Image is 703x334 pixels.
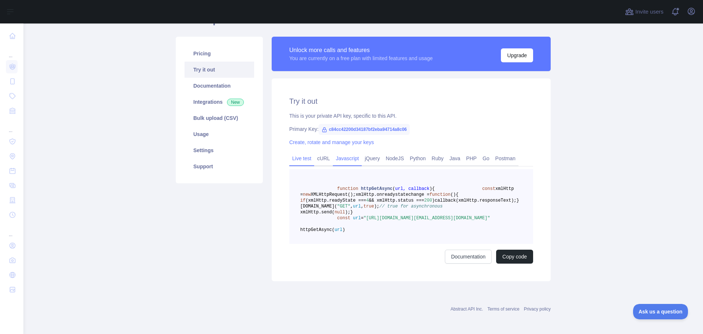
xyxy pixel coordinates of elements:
button: Copy code [496,250,533,264]
span: c84cc42200d34187bf2eba94714a8c06 [319,124,410,135]
span: { [456,192,458,197]
span: ); [345,210,350,215]
a: Try it out [185,62,254,78]
span: } [350,210,353,215]
a: cURL [314,153,333,164]
span: "[URL][DOMAIN_NAME][EMAIL_ADDRESS][DOMAIN_NAME]" [364,216,490,221]
button: Invite users [624,6,665,18]
a: Python [407,153,429,164]
span: ) [429,186,432,191]
div: Primary Key: [289,125,533,133]
span: 200 [424,198,432,203]
span: ) [432,198,435,203]
a: jQuery [362,153,383,164]
span: url, callback [395,186,429,191]
span: ( [450,192,453,197]
a: PHP [463,153,480,164]
span: ); [374,204,379,209]
a: Java [447,153,464,164]
span: } [517,198,519,203]
span: [DOMAIN_NAME]( [300,204,337,209]
a: Ruby [429,153,447,164]
span: function [337,186,358,191]
span: Invite users [635,8,663,16]
span: httpGetAsync [361,186,393,191]
span: function [429,192,451,197]
h1: Email Reputation API [176,15,551,32]
span: url [335,227,343,232]
div: ... [6,223,18,238]
span: xmlHttp.onreadystatechange = [356,192,429,197]
span: if [300,198,305,203]
div: ... [6,44,18,59]
span: new [303,192,311,197]
span: , [361,204,364,209]
span: , [350,204,353,209]
span: null [335,210,345,215]
span: { [432,186,435,191]
a: Live test [289,153,314,164]
a: Go [480,153,492,164]
a: Pricing [185,45,254,62]
a: Settings [185,142,254,158]
span: url [353,216,361,221]
div: You are currently on a free plan with limited features and usage [289,55,433,62]
span: // true for asynchronous [379,204,443,209]
a: Usage [185,126,254,142]
span: && xmlHttp.status === [369,198,424,203]
h2: Try it out [289,96,533,106]
span: = [361,216,364,221]
a: NodeJS [383,153,407,164]
span: url [353,204,361,209]
div: This is your private API key, specific to this API. [289,112,533,120]
button: Upgrade [501,48,533,62]
a: Documentation [185,78,254,94]
a: Bulk upload (CSV) [185,110,254,126]
a: Javascript [333,153,362,164]
span: New [227,99,244,106]
span: ) [342,227,345,232]
a: Integrations New [185,94,254,110]
span: callback(xmlHttp.responseText); [435,198,516,203]
div: ... [6,119,18,133]
span: ) [453,192,456,197]
a: Abstract API Inc. [451,307,483,312]
a: Terms of service [487,307,519,312]
span: ( [393,186,395,191]
a: Support [185,158,254,175]
span: httpGetAsync( [300,227,335,232]
span: "GET" [337,204,350,209]
a: Create, rotate and manage your keys [289,139,374,145]
a: Postman [492,153,518,164]
div: Unlock more calls and features [289,46,433,55]
span: xmlHttp.send( [300,210,335,215]
iframe: Toggle Customer Support [633,304,688,319]
span: true [364,204,374,209]
span: XMLHttpRequest(); [311,192,356,197]
span: (xmlHttp.readyState === [305,198,366,203]
span: const [482,186,495,191]
a: Privacy policy [524,307,551,312]
a: Documentation [445,250,492,264]
span: const [337,216,350,221]
span: 4 [366,198,369,203]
